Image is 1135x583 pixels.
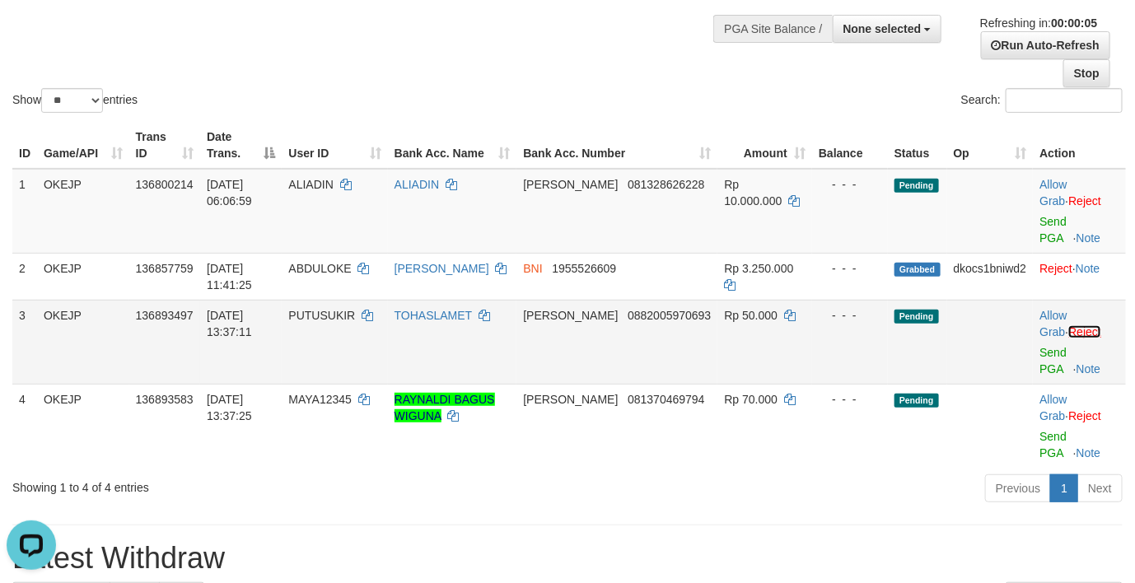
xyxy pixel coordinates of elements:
h1: Latest Withdraw [12,542,1123,575]
a: RAYNALDI BAGUS WIGUNA [395,393,495,422]
th: Action [1033,122,1126,169]
span: Rp 50.000 [724,309,778,322]
a: Reject [1068,409,1101,422]
a: Note [1077,362,1101,375]
div: PGA Site Balance / [713,15,832,43]
a: Note [1076,262,1100,275]
td: 4 [12,384,37,468]
label: Show entries [12,88,138,113]
a: Note [1077,446,1101,459]
td: OKEJP [37,384,129,468]
label: Search: [961,88,1123,113]
th: Balance [812,122,888,169]
button: Open LiveChat chat widget [7,7,56,56]
th: Bank Acc. Name: activate to sort column ascending [388,122,517,169]
span: Copy 1955526609 to clipboard [552,262,616,275]
td: dkocs1bniwd2 [947,253,1034,300]
a: Reject [1039,262,1072,275]
input: Search: [1006,88,1123,113]
th: User ID: activate to sort column ascending [282,122,387,169]
div: - - - [819,176,881,193]
div: Showing 1 to 4 of 4 entries [12,473,460,496]
span: PUTUSUKIR [288,309,355,322]
a: Stop [1063,59,1110,87]
th: Date Trans.: activate to sort column descending [200,122,282,169]
span: Pending [894,394,939,408]
span: · [1039,178,1068,208]
span: Rp 10.000.000 [724,178,782,208]
a: Reject [1068,194,1101,208]
div: - - - [819,391,881,408]
span: Pending [894,310,939,324]
td: 1 [12,169,37,254]
td: · [1033,253,1126,300]
th: Status [888,122,947,169]
a: Run Auto-Refresh [981,31,1110,59]
a: [PERSON_NAME] [395,262,489,275]
td: · [1033,384,1126,468]
a: Next [1077,474,1123,502]
span: None selected [843,22,922,35]
a: Send PGA [1039,346,1067,375]
strong: 00:00:05 [1051,16,1097,30]
select: Showentries [41,88,103,113]
span: 136893497 [136,309,194,322]
th: Op: activate to sort column ascending [947,122,1034,169]
span: · [1039,309,1068,338]
span: [DATE] 11:41:25 [207,262,252,291]
div: - - - [819,260,881,277]
span: Copy 0882005970693 to clipboard [628,309,711,322]
th: Game/API: activate to sort column ascending [37,122,129,169]
a: Send PGA [1039,430,1067,459]
td: · [1033,169,1126,254]
span: Rp 3.250.000 [724,262,793,275]
th: ID [12,122,37,169]
span: [PERSON_NAME] [523,393,618,406]
td: 3 [12,300,37,384]
span: ALIADIN [288,178,333,191]
span: 136857759 [136,262,194,275]
span: Copy 081328626228 to clipboard [628,178,704,191]
span: 136893583 [136,393,194,406]
th: Bank Acc. Number: activate to sort column ascending [516,122,717,169]
a: Note [1077,231,1101,245]
td: 2 [12,253,37,300]
a: Allow Grab [1039,309,1067,338]
span: Rp 70.000 [724,393,778,406]
span: 136800214 [136,178,194,191]
td: OKEJP [37,253,129,300]
span: Copy 081370469794 to clipboard [628,393,704,406]
a: Allow Grab [1039,178,1067,208]
span: ABDULOKE [288,262,351,275]
button: None selected [833,15,942,43]
th: Amount: activate to sort column ascending [717,122,812,169]
a: ALIADIN [395,178,439,191]
span: [DATE] 06:06:59 [207,178,252,208]
span: [PERSON_NAME] [523,178,618,191]
span: Grabbed [894,263,941,277]
a: TOHASLAMET [395,309,472,322]
span: BNI [523,262,542,275]
td: OKEJP [37,169,129,254]
a: Reject [1068,325,1101,338]
span: [PERSON_NAME] [523,309,618,322]
th: Trans ID: activate to sort column ascending [129,122,201,169]
span: Refreshing in: [980,16,1097,30]
a: Send PGA [1039,215,1067,245]
td: OKEJP [37,300,129,384]
a: Previous [985,474,1051,502]
span: [DATE] 13:37:11 [207,309,252,338]
span: Pending [894,179,939,193]
span: · [1039,393,1068,422]
span: [DATE] 13:37:25 [207,393,252,422]
a: 1 [1050,474,1078,502]
td: · [1033,300,1126,384]
a: Allow Grab [1039,393,1067,422]
div: - - - [819,307,881,324]
span: MAYA12345 [288,393,352,406]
